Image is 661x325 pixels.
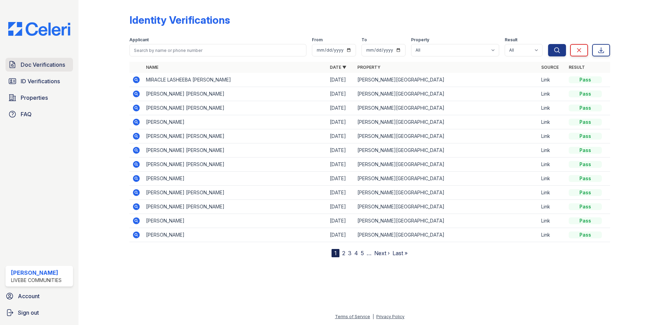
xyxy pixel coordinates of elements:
[327,228,355,242] td: [DATE]
[6,91,73,105] a: Properties
[129,14,230,26] div: Identity Verifications
[143,101,327,115] td: [PERSON_NAME] [PERSON_NAME]
[143,200,327,214] td: [PERSON_NAME] [PERSON_NAME]
[6,74,73,88] a: ID Verifications
[11,277,62,284] div: LiveBe Communities
[332,249,339,257] div: 1
[355,143,538,158] td: [PERSON_NAME][GEOGRAPHIC_DATA]
[392,250,408,257] a: Last »
[569,90,602,97] div: Pass
[411,37,429,43] label: Property
[6,107,73,121] a: FAQ
[146,65,158,70] a: Name
[143,87,327,101] td: [PERSON_NAME] [PERSON_NAME]
[569,217,602,224] div: Pass
[335,314,370,319] a: Terms of Service
[18,292,40,300] span: Account
[312,37,323,43] label: From
[21,77,60,85] span: ID Verifications
[143,214,327,228] td: [PERSON_NAME]
[374,250,390,257] a: Next ›
[355,87,538,101] td: [PERSON_NAME][GEOGRAPHIC_DATA]
[342,250,345,257] a: 2
[348,250,352,257] a: 3
[355,172,538,186] td: [PERSON_NAME][GEOGRAPHIC_DATA]
[538,172,566,186] td: Link
[361,37,367,43] label: To
[327,73,355,87] td: [DATE]
[327,115,355,129] td: [DATE]
[327,87,355,101] td: [DATE]
[143,228,327,242] td: [PERSON_NAME]
[327,129,355,143] td: [DATE]
[3,22,76,36] img: CE_Logo_Blue-a8612792a0a2168367f1c8372b55b34899dd931a85d93a1a3d3e32e68fde9ad4.png
[355,129,538,143] td: [PERSON_NAME][GEOGRAPHIC_DATA]
[327,200,355,214] td: [DATE]
[327,186,355,200] td: [DATE]
[569,119,602,126] div: Pass
[538,228,566,242] td: Link
[354,250,358,257] a: 4
[355,214,538,228] td: [PERSON_NAME][GEOGRAPHIC_DATA]
[327,101,355,115] td: [DATE]
[373,314,374,319] div: |
[538,214,566,228] td: Link
[3,306,76,319] a: Sign out
[569,65,585,70] a: Result
[355,200,538,214] td: [PERSON_NAME][GEOGRAPHIC_DATA]
[505,37,517,43] label: Result
[143,158,327,172] td: [PERSON_NAME] [PERSON_NAME]
[538,158,566,172] td: Link
[376,314,405,319] a: Privacy Policy
[143,129,327,143] td: [PERSON_NAME] [PERSON_NAME]
[143,143,327,158] td: [PERSON_NAME] [PERSON_NAME]
[355,101,538,115] td: [PERSON_NAME][GEOGRAPHIC_DATA]
[330,65,346,70] a: Date ▼
[355,186,538,200] td: [PERSON_NAME][GEOGRAPHIC_DATA]
[129,37,149,43] label: Applicant
[538,115,566,129] td: Link
[355,73,538,87] td: [PERSON_NAME][GEOGRAPHIC_DATA]
[361,250,364,257] a: 5
[367,249,371,257] span: …
[143,172,327,186] td: [PERSON_NAME]
[6,58,73,72] a: Doc Verifications
[3,289,76,303] a: Account
[357,65,380,70] a: Property
[11,269,62,277] div: [PERSON_NAME]
[569,203,602,210] div: Pass
[21,94,48,102] span: Properties
[538,143,566,158] td: Link
[541,65,559,70] a: Source
[569,231,602,238] div: Pass
[569,189,602,196] div: Pass
[18,308,39,317] span: Sign out
[355,115,538,129] td: [PERSON_NAME][GEOGRAPHIC_DATA]
[327,172,355,186] td: [DATE]
[143,73,327,87] td: MIRACLE LASHEEBA [PERSON_NAME]
[538,200,566,214] td: Link
[538,129,566,143] td: Link
[355,228,538,242] td: [PERSON_NAME][GEOGRAPHIC_DATA]
[538,101,566,115] td: Link
[569,76,602,83] div: Pass
[569,105,602,111] div: Pass
[569,175,602,182] div: Pass
[327,143,355,158] td: [DATE]
[569,133,602,140] div: Pass
[569,161,602,168] div: Pass
[355,158,538,172] td: [PERSON_NAME][GEOGRAPHIC_DATA]
[21,110,32,118] span: FAQ
[129,44,306,56] input: Search by name or phone number
[538,87,566,101] td: Link
[327,214,355,228] td: [DATE]
[569,147,602,154] div: Pass
[327,158,355,172] td: [DATE]
[143,115,327,129] td: [PERSON_NAME]
[21,61,65,69] span: Doc Verifications
[143,186,327,200] td: [PERSON_NAME] [PERSON_NAME]
[538,73,566,87] td: Link
[538,186,566,200] td: Link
